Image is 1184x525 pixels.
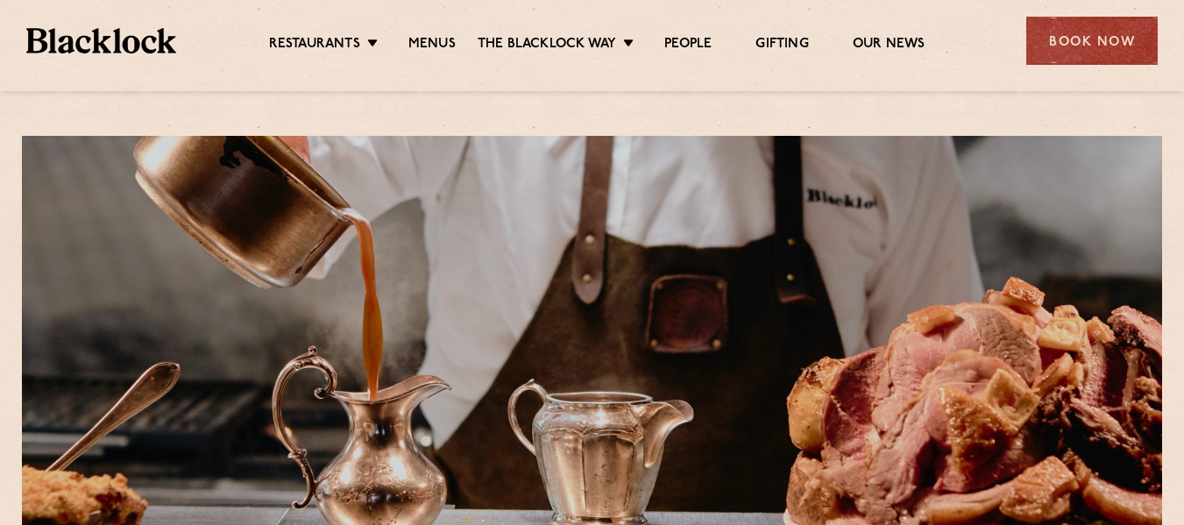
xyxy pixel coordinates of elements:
[755,36,808,55] a: Gifting
[478,36,616,55] a: The Blacklock Way
[664,36,712,55] a: People
[1026,17,1158,65] div: Book Now
[269,36,360,55] a: Restaurants
[26,28,176,53] img: BL_Textured_Logo-footer-cropped.svg
[408,36,456,55] a: Menus
[853,36,925,55] a: Our News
